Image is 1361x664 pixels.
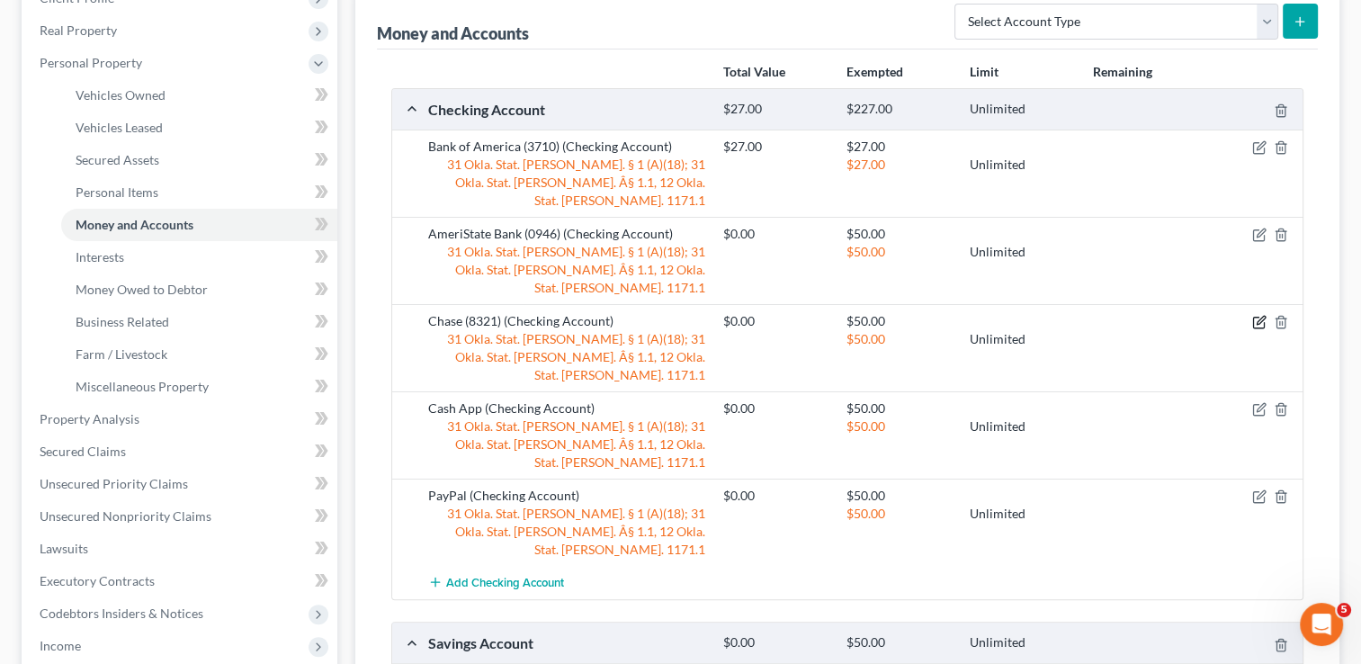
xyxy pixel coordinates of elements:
div: $50.00 [837,417,961,435]
span: Add Checking Account [446,576,564,590]
a: Interests [61,241,337,274]
a: Lawsuits [25,533,337,565]
div: $27.00 [837,138,961,156]
div: $227.00 [837,101,961,118]
strong: Exempted [846,64,903,79]
div: Unlimited [960,417,1083,435]
div: Unlimited [960,330,1083,348]
span: Lawsuits [40,541,88,556]
span: Unsecured Nonpriority Claims [40,508,211,524]
span: 5 [1337,603,1351,617]
div: Unlimited [960,101,1083,118]
a: Money Owed to Debtor [61,274,337,306]
a: Miscellaneous Property [61,371,337,403]
a: Executory Contracts [25,565,337,597]
span: Money Owed to Debtor [76,282,208,297]
div: $50.00 [837,312,961,330]
div: $27.00 [837,156,961,174]
div: Unlimited [960,634,1083,651]
div: 31 Okla. Stat. [PERSON_NAME]. § 1 (A)(18); 31 Okla. Stat. [PERSON_NAME]. Â§ 1.1, 12 Okla. Stat. [... [419,156,714,210]
strong: Total Value [723,64,785,79]
a: Secured Claims [25,435,337,468]
a: Vehicles Leased [61,112,337,144]
div: PayPal (Checking Account) [419,487,714,505]
span: Money and Accounts [76,217,193,232]
span: Vehicles Leased [76,120,163,135]
span: Interests [76,249,124,265]
span: Secured Claims [40,444,126,459]
a: Vehicles Owned [61,79,337,112]
a: Money and Accounts [61,209,337,241]
span: Farm / Livestock [76,346,167,362]
span: Real Property [40,22,117,38]
div: AmeriState Bank (0946) (Checking Account) [419,225,714,243]
div: Money and Accounts [377,22,529,44]
div: $50.00 [837,505,961,523]
a: Property Analysis [25,403,337,435]
div: $50.00 [837,399,961,417]
span: Executory Contracts [40,573,155,588]
div: Unlimited [960,156,1083,174]
div: Bank of America (3710) (Checking Account) [419,138,714,156]
span: Codebtors Insiders & Notices [40,606,203,621]
div: Cash App (Checking Account) [419,399,714,417]
div: $50.00 [837,330,961,348]
span: Miscellaneous Property [76,379,209,394]
div: Checking Account [419,100,714,119]
div: Unlimited [960,505,1083,523]
div: 31 Okla. Stat. [PERSON_NAME]. § 1 (A)(18); 31 Okla. Stat. [PERSON_NAME]. Â§ 1.1, 12 Okla. Stat. [... [419,330,714,384]
div: $0.00 [714,312,837,330]
span: Unsecured Priority Claims [40,476,188,491]
div: $27.00 [714,138,837,156]
div: $0.00 [714,487,837,505]
div: $50.00 [837,243,961,261]
span: Property Analysis [40,411,139,426]
button: Add Checking Account [428,566,564,599]
div: 31 Okla. Stat. [PERSON_NAME]. § 1 (A)(18); 31 Okla. Stat. [PERSON_NAME]. Â§ 1.1, 12 Okla. Stat. [... [419,505,714,559]
a: Farm / Livestock [61,338,337,371]
div: $50.00 [837,225,961,243]
div: $0.00 [714,399,837,417]
a: Personal Items [61,176,337,209]
span: Business Related [76,314,169,329]
span: Personal Items [76,184,158,200]
div: 31 Okla. Stat. [PERSON_NAME]. § 1 (A)(18); 31 Okla. Stat. [PERSON_NAME]. Â§ 1.1, 12 Okla. Stat. [... [419,243,714,297]
div: Savings Account [419,633,714,652]
span: Vehicles Owned [76,87,166,103]
span: Personal Property [40,55,142,70]
div: $27.00 [714,101,837,118]
span: Income [40,638,81,653]
div: $50.00 [837,487,961,505]
div: $0.00 [714,225,837,243]
div: Chase (8321) (Checking Account) [419,312,714,330]
div: 31 Okla. Stat. [PERSON_NAME]. § 1 (A)(18); 31 Okla. Stat. [PERSON_NAME]. Â§ 1.1, 12 Okla. Stat. [... [419,417,714,471]
a: Business Related [61,306,337,338]
strong: Limit [970,64,998,79]
div: $50.00 [837,634,961,651]
iframe: Intercom live chat [1300,603,1343,646]
strong: Remaining [1093,64,1152,79]
div: Unlimited [960,243,1083,261]
span: Secured Assets [76,152,159,167]
a: Secured Assets [61,144,337,176]
a: Unsecured Nonpriority Claims [25,500,337,533]
div: $0.00 [714,634,837,651]
a: Unsecured Priority Claims [25,468,337,500]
